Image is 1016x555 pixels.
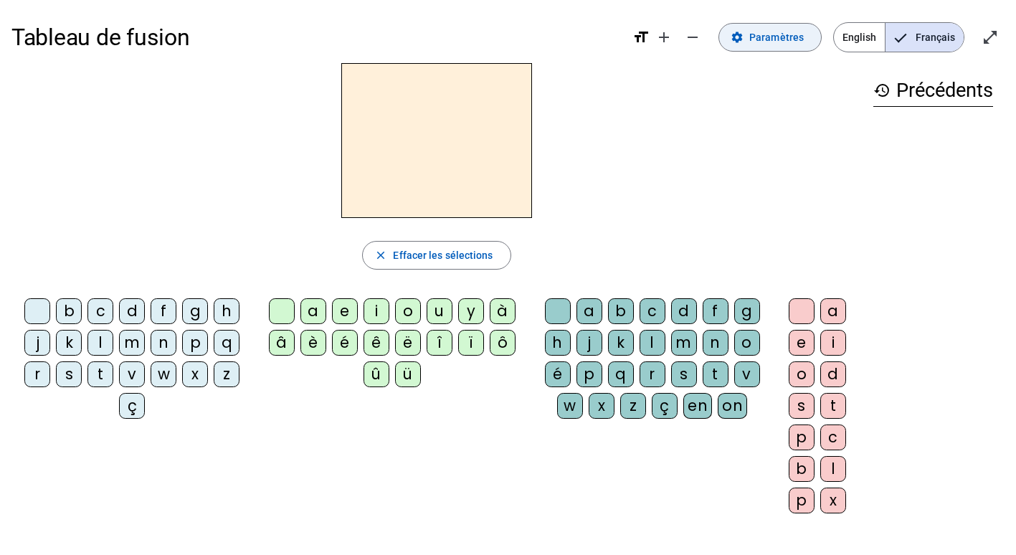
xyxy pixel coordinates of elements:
mat-icon: add [655,29,673,46]
div: é [545,361,571,387]
div: g [182,298,208,324]
div: k [56,330,82,356]
div: b [56,298,82,324]
div: en [683,393,712,419]
div: o [789,361,815,387]
div: ç [652,393,678,419]
div: a [576,298,602,324]
div: y [458,298,484,324]
mat-icon: close [374,249,387,262]
div: o [734,330,760,356]
div: n [703,330,728,356]
div: k [608,330,634,356]
div: t [703,361,728,387]
button: Entrer en plein écran [976,23,1005,52]
button: Diminuer la taille de la police [678,23,707,52]
button: Effacer les sélections [362,241,511,270]
div: r [24,361,50,387]
div: q [214,330,239,356]
div: h [545,330,571,356]
mat-button-toggle-group: Language selection [833,22,964,52]
div: r [640,361,665,387]
div: q [608,361,634,387]
div: p [576,361,602,387]
span: Paramètres [749,29,804,46]
div: b [789,456,815,482]
mat-icon: settings [731,31,744,44]
div: w [151,361,176,387]
div: c [640,298,665,324]
div: z [214,361,239,387]
div: ï [458,330,484,356]
div: a [820,298,846,324]
div: c [820,424,846,450]
div: on [718,393,747,419]
div: t [87,361,113,387]
span: Français [886,23,964,52]
mat-icon: remove [684,29,701,46]
div: x [589,393,614,419]
div: d [820,361,846,387]
div: v [119,361,145,387]
div: p [789,424,815,450]
h3: Précédents [873,75,993,107]
span: English [834,23,885,52]
div: v [734,361,760,387]
div: j [24,330,50,356]
div: e [789,330,815,356]
div: ë [395,330,421,356]
h1: Tableau de fusion [11,14,621,60]
div: l [87,330,113,356]
div: c [87,298,113,324]
div: l [640,330,665,356]
div: î [427,330,452,356]
div: ô [490,330,516,356]
div: i [820,330,846,356]
button: Paramètres [718,23,822,52]
mat-icon: history [873,82,891,99]
div: b [608,298,634,324]
div: d [119,298,145,324]
div: p [789,488,815,513]
div: s [789,393,815,419]
div: l [820,456,846,482]
div: s [671,361,697,387]
span: Effacer les sélections [393,247,493,264]
div: p [182,330,208,356]
div: x [820,488,846,513]
div: û [364,361,389,387]
div: w [557,393,583,419]
div: â [269,330,295,356]
div: t [820,393,846,419]
div: x [182,361,208,387]
div: m [671,330,697,356]
div: è [300,330,326,356]
div: s [56,361,82,387]
div: g [734,298,760,324]
div: h [214,298,239,324]
div: z [620,393,646,419]
div: f [703,298,728,324]
div: à [490,298,516,324]
div: n [151,330,176,356]
div: ü [395,361,421,387]
div: a [300,298,326,324]
button: Augmenter la taille de la police [650,23,678,52]
div: m [119,330,145,356]
div: ê [364,330,389,356]
div: j [576,330,602,356]
mat-icon: open_in_full [982,29,999,46]
div: u [427,298,452,324]
div: e [332,298,358,324]
div: f [151,298,176,324]
div: d [671,298,697,324]
mat-icon: format_size [632,29,650,46]
div: é [332,330,358,356]
div: o [395,298,421,324]
div: ç [119,393,145,419]
div: i [364,298,389,324]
